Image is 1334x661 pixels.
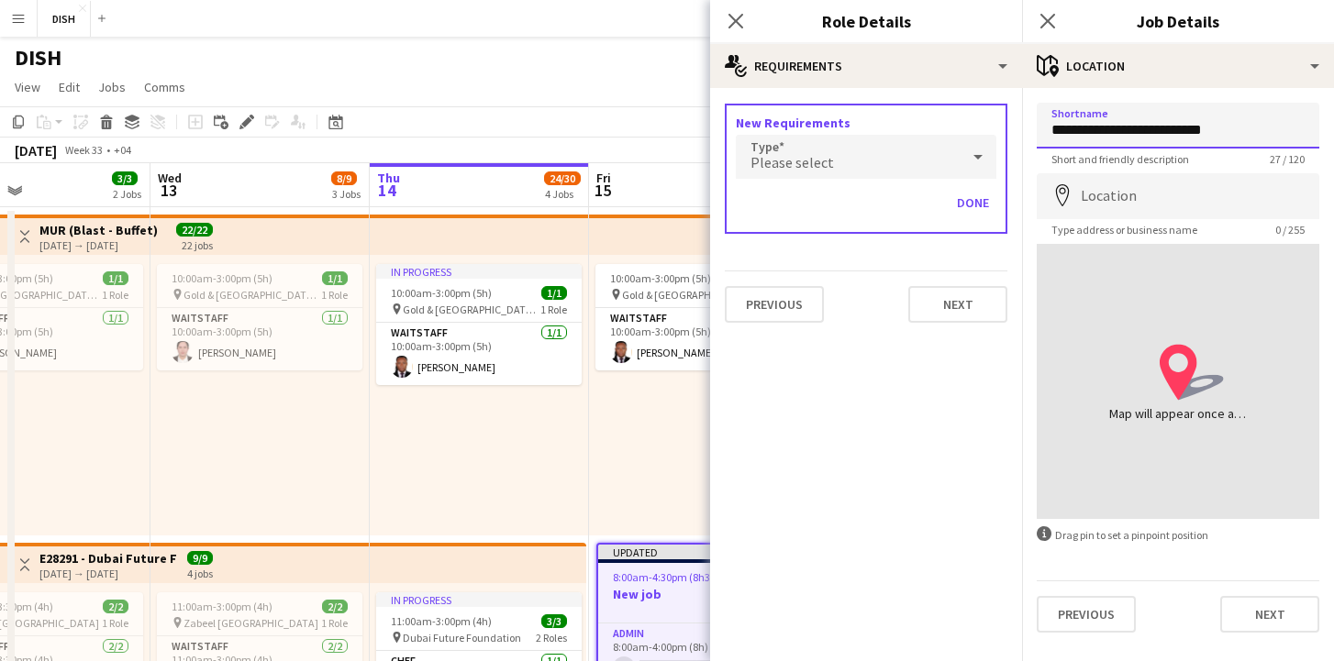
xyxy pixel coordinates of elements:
h3: Job Details [1022,9,1334,33]
app-card-role: Waitstaff1/110:00am-3:00pm (5h)[PERSON_NAME] [376,323,582,385]
app-job-card: 10:00am-3:00pm (5h)1/1 Gold & [GEOGRAPHIC_DATA], [PERSON_NAME] Rd - Al Quoz - Al Quoz Industrial ... [595,264,801,370]
a: Edit [51,75,87,99]
div: [DATE] [15,141,57,160]
a: Comms [137,75,193,99]
span: Gold & [GEOGRAPHIC_DATA], [PERSON_NAME] Rd - Al Quoz - Al Quoz Industrial Area 3 - [GEOGRAPHIC_DA... [622,288,760,302]
span: 1/1 [322,271,348,285]
span: 1 Role [321,616,348,630]
span: Gold & [GEOGRAPHIC_DATA], [PERSON_NAME] Rd - Al Quoz - Al Quoz Industrial Area 3 - [GEOGRAPHIC_DA... [403,303,540,316]
div: Updated [598,545,800,559]
div: +04 [114,143,131,157]
span: Dubai Future Foundation [403,631,521,644]
span: Zabeel [GEOGRAPHIC_DATA] [183,616,318,630]
span: Please select [750,153,834,171]
span: 10:00am-3:00pm (5h) [610,271,711,285]
span: 13 [155,180,182,201]
div: 22 jobs [182,237,213,252]
span: Edit [59,79,80,95]
h3: Role Details [710,9,1022,33]
app-card-role: Waitstaff1/110:00am-3:00pm (5h)[PERSON_NAME] [595,308,801,370]
div: Drag pin to set a pinpoint position [1037,526,1319,544]
span: Gold & [GEOGRAPHIC_DATA], [PERSON_NAME] Rd - Al Quoz - Al Quoz Industrial Area 3 - [GEOGRAPHIC_DA... [183,288,321,302]
span: 8/9 [331,171,357,185]
span: 11:00am-3:00pm (4h) [172,600,272,613]
span: 27 / 120 [1255,152,1319,166]
button: Previous [725,286,824,323]
span: 2/2 [103,600,128,613]
span: Short and friendly description [1037,152,1204,166]
span: 10:00am-3:00pm (5h) [172,271,272,285]
span: 8:00am-4:30pm (8h30m) [613,570,729,584]
span: 22/22 [176,223,213,237]
span: 11:00am-3:00pm (4h) [391,614,492,628]
a: View [7,75,48,99]
span: Wed [158,170,182,186]
button: Done [950,188,996,217]
div: In progress [376,592,582,607]
button: Previous [1037,596,1136,633]
div: [DATE] → [DATE] [39,238,158,252]
div: Map will appear once address has been added [1109,404,1247,423]
span: 1/1 [103,271,128,285]
div: Requirements [710,44,1022,88]
app-job-card: 10:00am-3:00pm (5h)1/1 Gold & [GEOGRAPHIC_DATA], [PERSON_NAME] Rd - Al Quoz - Al Quoz Industrial ... [157,264,362,370]
app-card-role: Waitstaff1/110:00am-3:00pm (5h)[PERSON_NAME] [157,308,362,370]
button: DISH [38,1,91,37]
span: 2 Roles [536,631,567,644]
span: View [15,79,40,95]
div: Location [1022,44,1334,88]
span: Comms [144,79,185,95]
div: 2 Jobs [113,187,141,201]
h3: E28291 - Dubai Future Foundation [39,550,176,567]
span: Type address or business name [1037,223,1212,237]
span: Week 33 [61,143,106,157]
h3: MUR (Blast - Buffet) [39,222,158,238]
span: 0 / 255 [1261,223,1319,237]
div: [DATE] → [DATE] [39,567,176,580]
span: 14 [374,180,400,201]
span: Jobs [98,79,126,95]
span: 1 Role [102,288,128,302]
h3: New job [598,586,800,602]
span: 1 Role [102,616,128,630]
span: 9/9 [187,551,213,565]
div: 4 Jobs [545,187,580,201]
span: 1 Role [540,303,567,316]
span: 15 [594,180,611,201]
h1: DISH [15,44,61,72]
h3: New Requirements [736,115,996,131]
span: 24/30 [544,171,581,185]
span: Thu [377,170,400,186]
span: Fri [596,170,611,186]
span: 10:00am-3:00pm (5h) [391,286,492,300]
span: 3/3 [112,171,138,185]
div: 3 Jobs [332,187,361,201]
div: In progress [376,264,582,279]
span: 1/1 [541,286,567,300]
span: 3/3 [541,614,567,628]
span: 1 Role [321,288,348,302]
button: Next [908,286,1007,323]
span: 2/2 [322,600,348,613]
a: Jobs [91,75,133,99]
button: Next [1220,596,1319,633]
div: 4 jobs [187,565,213,580]
app-job-card: In progress10:00am-3:00pm (5h)1/1 Gold & [GEOGRAPHIC_DATA], [PERSON_NAME] Rd - Al Quoz - Al Quoz ... [376,264,582,385]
